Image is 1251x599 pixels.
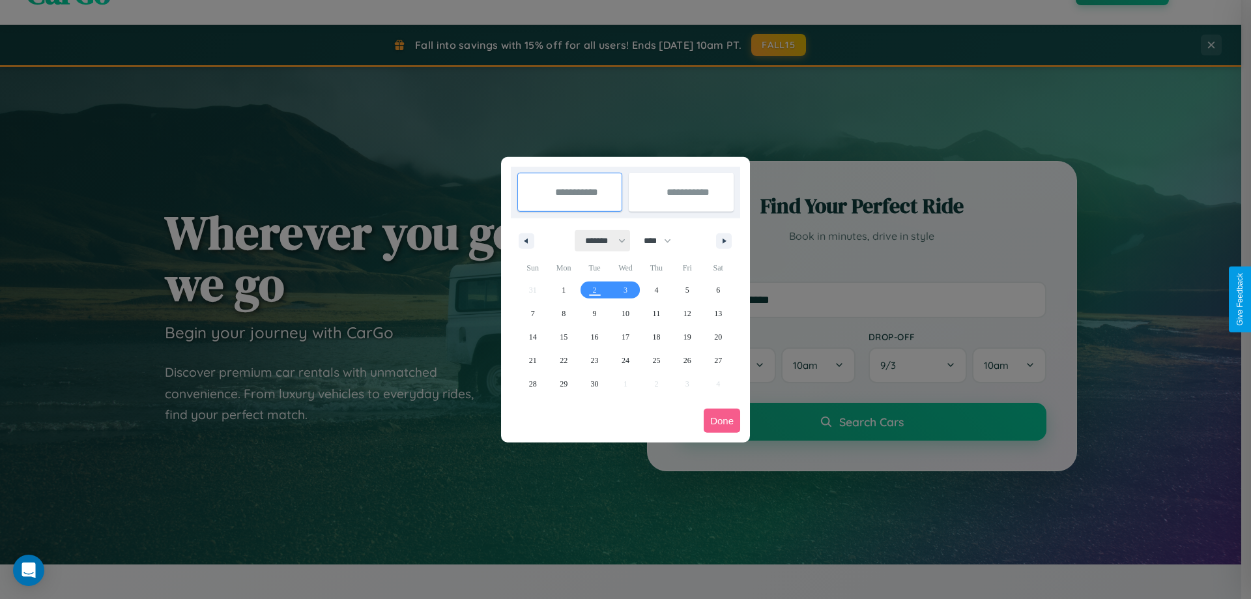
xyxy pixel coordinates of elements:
button: 17 [610,325,640,349]
button: 16 [579,325,610,349]
span: 22 [560,349,568,372]
button: 27 [703,349,734,372]
button: 1 [548,278,579,302]
span: Mon [548,257,579,278]
button: 13 [703,302,734,325]
span: 30 [591,372,599,396]
span: 15 [560,325,568,349]
button: 22 [548,349,579,372]
span: 26 [683,349,691,372]
span: 7 [531,302,535,325]
span: 1 [562,278,566,302]
button: 7 [517,302,548,325]
button: 11 [641,302,672,325]
span: 21 [529,349,537,372]
span: 5 [685,278,689,302]
span: 17 [622,325,629,349]
div: Give Feedback [1235,273,1244,326]
button: Done [704,409,740,433]
button: 12 [672,302,702,325]
span: 3 [624,278,627,302]
button: 14 [517,325,548,349]
button: 24 [610,349,640,372]
span: Tue [579,257,610,278]
button: 25 [641,349,672,372]
span: 28 [529,372,537,396]
span: 16 [591,325,599,349]
span: 24 [622,349,629,372]
span: 23 [591,349,599,372]
button: 18 [641,325,672,349]
span: Sat [703,257,734,278]
button: 29 [548,372,579,396]
button: 26 [672,349,702,372]
button: 21 [517,349,548,372]
span: Fri [672,257,702,278]
button: 19 [672,325,702,349]
span: 25 [652,349,660,372]
button: 3 [610,278,640,302]
span: 29 [560,372,568,396]
span: 9 [593,302,597,325]
div: Open Intercom Messenger [13,555,44,586]
span: 18 [652,325,660,349]
span: 27 [714,349,722,372]
span: 12 [683,302,691,325]
button: 2 [579,278,610,302]
span: 4 [654,278,658,302]
span: 8 [562,302,566,325]
button: 20 [703,325,734,349]
button: 6 [703,278,734,302]
span: Thu [641,257,672,278]
button: 28 [517,372,548,396]
button: 4 [641,278,672,302]
span: 14 [529,325,537,349]
span: 19 [683,325,691,349]
button: 5 [672,278,702,302]
button: 8 [548,302,579,325]
span: 2 [593,278,597,302]
span: Sun [517,257,548,278]
span: Wed [610,257,640,278]
button: 30 [579,372,610,396]
span: 10 [622,302,629,325]
button: 15 [548,325,579,349]
span: 11 [653,302,661,325]
button: 9 [579,302,610,325]
button: 23 [579,349,610,372]
span: 20 [714,325,722,349]
span: 13 [714,302,722,325]
button: 10 [610,302,640,325]
span: 6 [716,278,720,302]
